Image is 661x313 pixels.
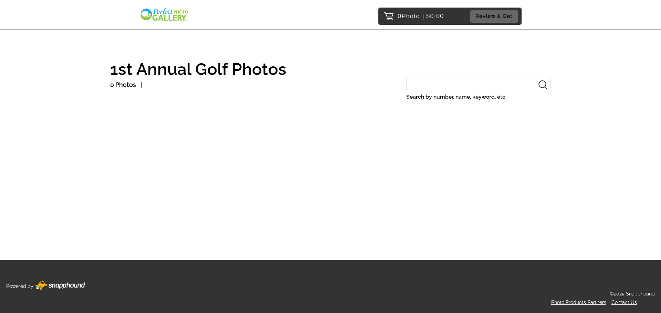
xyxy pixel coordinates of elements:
span: Photo [401,11,420,22]
span: | [423,13,425,20]
p: ©2025 Snapphound [610,290,655,298]
p: Powered by [6,282,33,291]
img: Footer [35,281,85,290]
label: Search by number, name, keyword, etc. [406,92,551,102]
a: Contact Us [611,300,637,305]
h1: 1st Annual Golf Photos [110,60,551,78]
img: Snapphound Logo [139,8,189,22]
a: Review & Get [470,10,520,23]
button: Review & Get [470,10,518,23]
a: Photo Products Partners [551,300,606,305]
p: 0 $0.00 [398,11,444,22]
p: 0 Photos [110,79,136,90]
